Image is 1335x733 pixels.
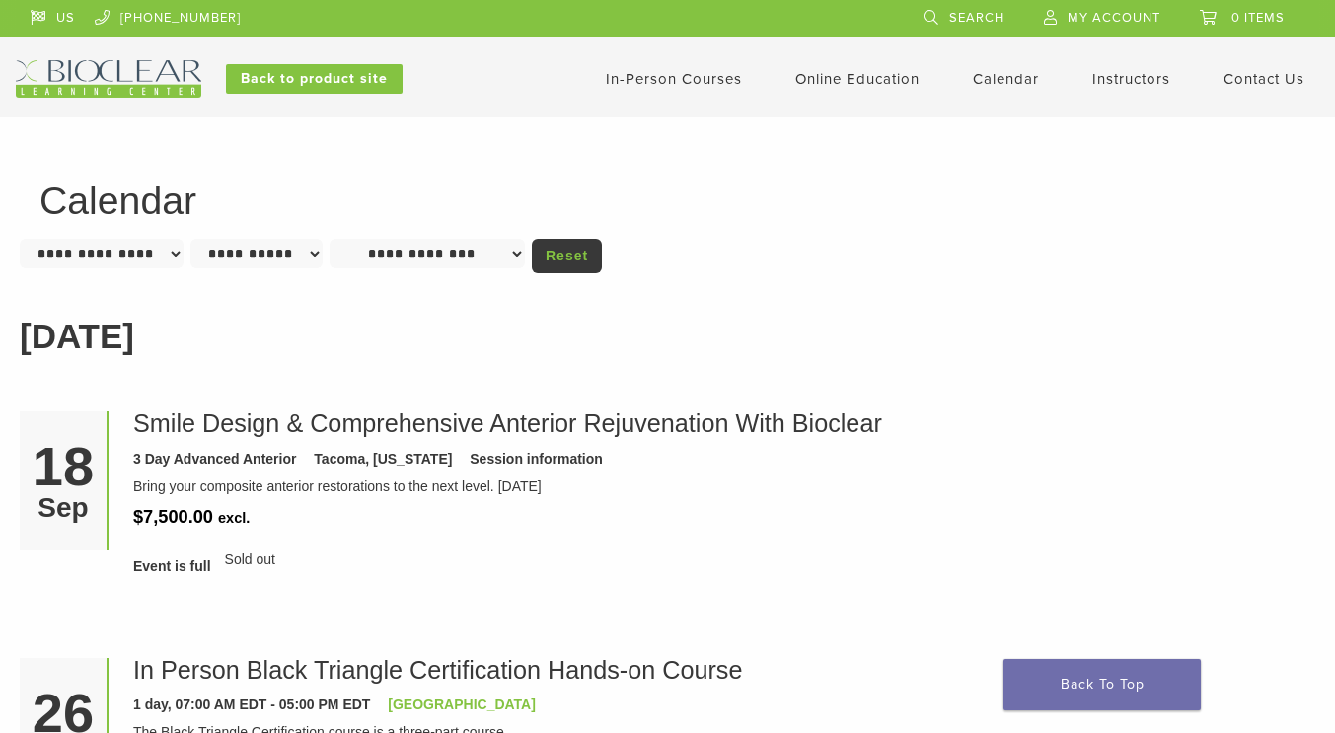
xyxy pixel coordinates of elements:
[27,439,100,494] div: 18
[470,449,603,470] div: Session information
[1231,10,1285,26] span: 0 items
[133,550,1300,587] div: Sold out
[1224,70,1304,88] a: Contact Us
[20,311,1315,363] h2: [DATE]
[218,510,250,526] span: excl.
[133,507,213,527] span: $7,500.00
[388,696,536,712] a: [GEOGRAPHIC_DATA]
[133,476,1300,497] div: Bring your composite anterior restorations to the next level. [DATE]
[39,182,1296,220] h1: Calendar
[226,64,403,94] a: Back to product site
[133,556,211,577] span: Event is full
[1092,70,1170,88] a: Instructors
[133,409,882,437] a: Smile Design & Comprehensive Anterior Rejuvenation With Bioclear
[133,449,296,470] div: 3 Day Advanced Anterior
[27,494,100,522] div: Sep
[16,60,201,98] img: Bioclear
[532,239,602,273] a: Reset
[133,656,742,684] a: In Person Black Triangle Certification Hands-on Course
[973,70,1039,88] a: Calendar
[133,695,370,715] div: 1 day, 07:00 AM EDT - 05:00 PM EDT
[314,449,452,470] div: Tacoma, [US_STATE]
[1003,659,1201,710] a: Back To Top
[1068,10,1160,26] span: My Account
[606,70,742,88] a: In-Person Courses
[795,70,920,88] a: Online Education
[949,10,1004,26] span: Search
